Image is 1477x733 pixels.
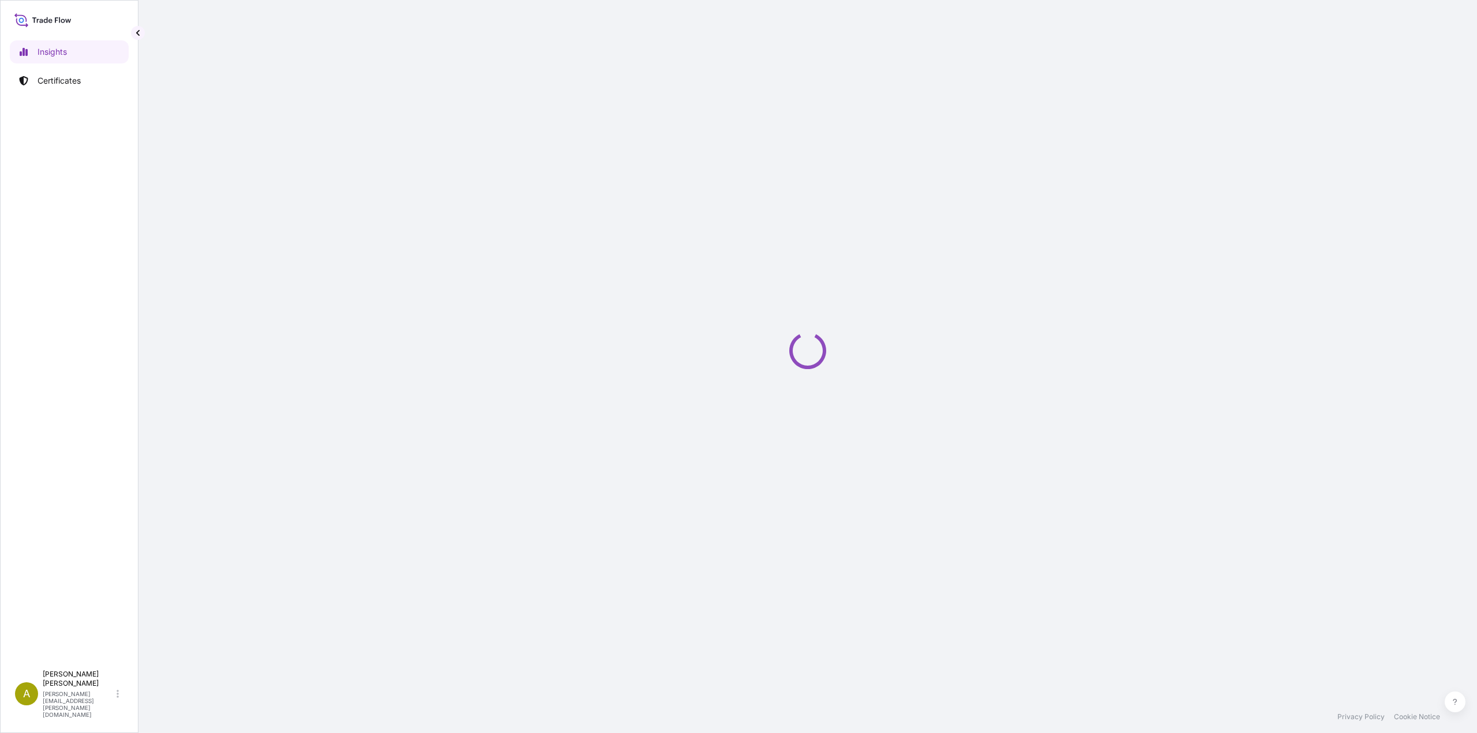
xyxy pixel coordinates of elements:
a: Privacy Policy [1337,712,1385,721]
p: [PERSON_NAME][EMAIL_ADDRESS][PERSON_NAME][DOMAIN_NAME] [43,690,114,718]
p: Insights [38,46,67,58]
a: Cookie Notice [1394,712,1440,721]
a: Insights [10,40,129,63]
p: Certificates [38,75,81,87]
a: Certificates [10,69,129,92]
p: [PERSON_NAME] [PERSON_NAME] [43,670,114,688]
span: A [23,688,30,700]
